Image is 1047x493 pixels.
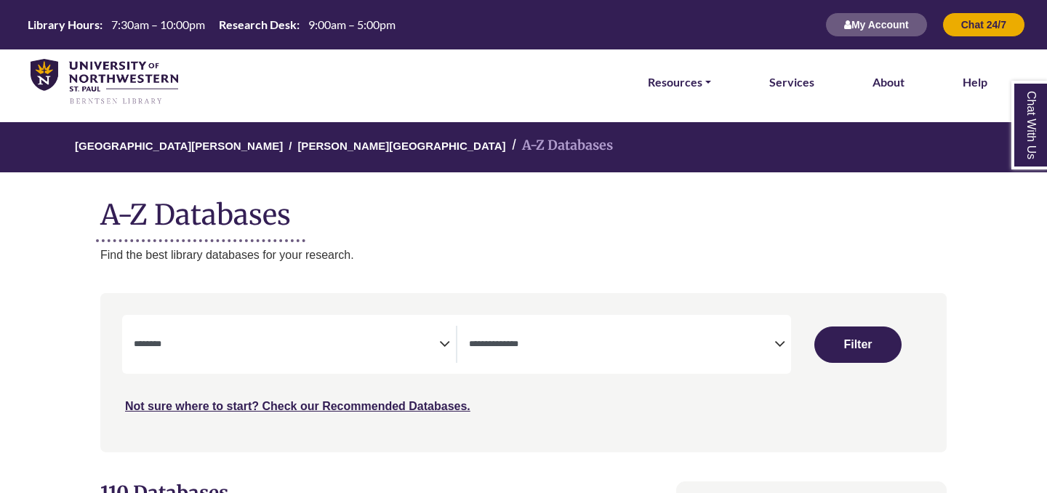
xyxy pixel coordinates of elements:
[308,17,396,31] span: 9:00am – 5:00pm
[125,400,470,412] a: Not sure where to start? Check our Recommended Databases.
[825,12,928,37] button: My Account
[31,59,178,106] img: library_home
[769,73,814,92] a: Services
[100,293,947,452] nav: Search filters
[872,73,904,92] a: About
[111,17,205,31] span: 7:30am – 10:00pm
[75,137,283,152] a: [GEOGRAPHIC_DATA][PERSON_NAME]
[942,18,1025,31] a: Chat 24/7
[213,17,300,32] th: Research Desk:
[648,73,711,92] a: Resources
[22,17,401,31] table: Hours Today
[100,246,947,265] p: Find the best library databases for your research.
[297,137,505,152] a: [PERSON_NAME][GEOGRAPHIC_DATA]
[506,135,613,156] li: A-Z Databases
[100,187,947,231] h1: A-Z Databases
[469,340,774,351] textarea: Search
[134,340,439,351] textarea: Search
[942,12,1025,37] button: Chat 24/7
[814,326,902,363] button: Submit for Search Results
[22,17,103,32] th: Library Hours:
[825,18,928,31] a: My Account
[963,73,987,92] a: Help
[22,17,401,33] a: Hours Today
[100,122,947,172] nav: breadcrumb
